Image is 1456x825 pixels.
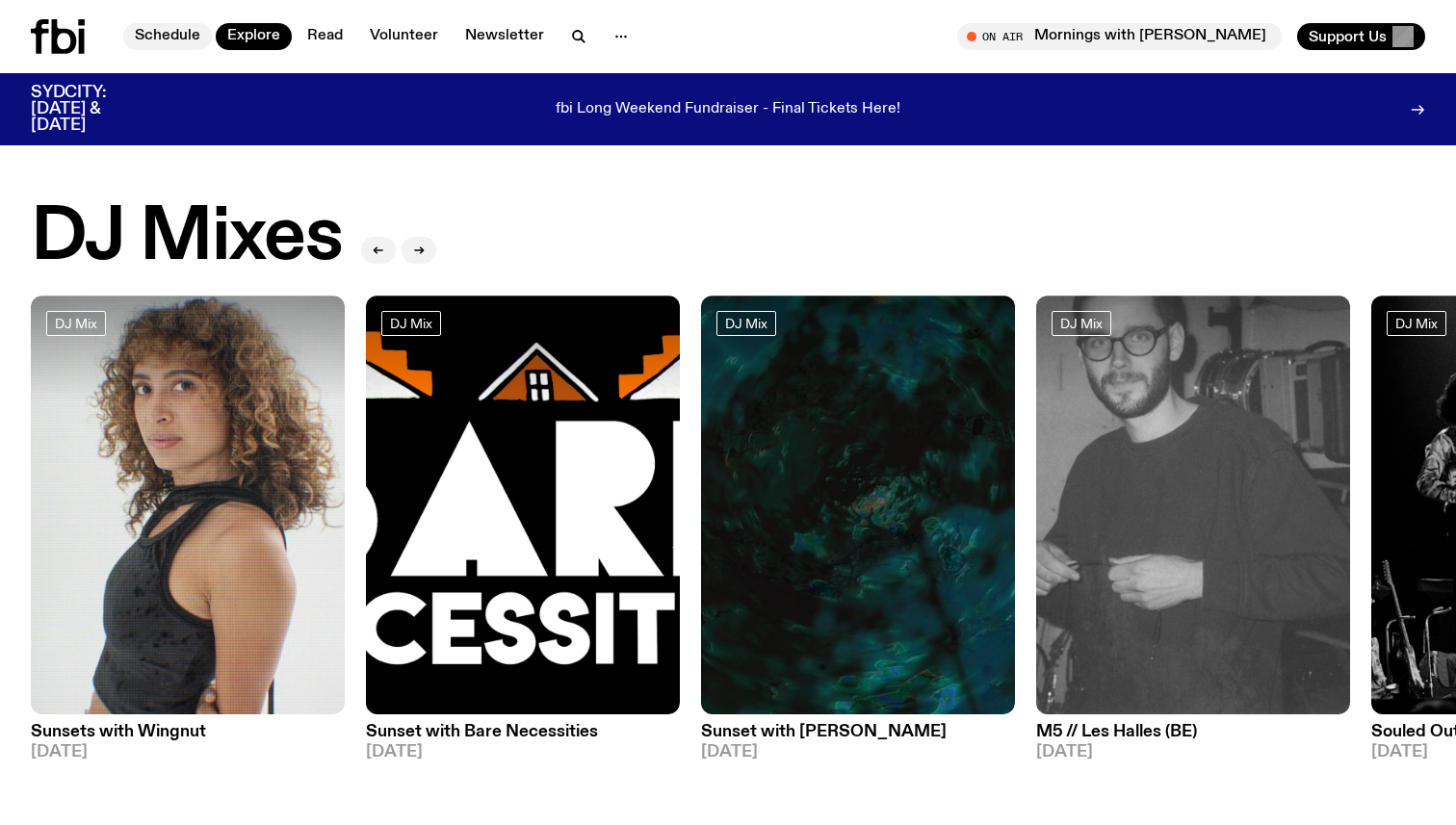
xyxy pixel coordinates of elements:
[725,317,767,331] span: DJ Mix
[716,311,776,336] a: DJ Mix
[454,23,556,50] a: Newsletter
[957,23,1282,50] button: On AirMornings with [PERSON_NAME]
[701,744,1015,761] span: [DATE]
[358,23,450,50] a: Volunteer
[55,317,97,331] span: DJ Mix
[1387,311,1446,336] a: DJ Mix
[366,724,680,740] h3: Sunset with Bare Necessities
[123,23,212,50] a: Schedule
[1036,724,1350,740] h3: M5 // Les Halles (BE)
[31,724,345,740] h3: Sunsets with Wingnut
[701,724,1015,740] h3: Sunset with [PERSON_NAME]
[381,311,441,336] a: DJ Mix
[46,311,106,336] a: DJ Mix
[31,744,345,761] span: [DATE]
[1036,744,1350,761] span: [DATE]
[390,317,432,331] span: DJ Mix
[366,714,680,761] a: Sunset with Bare Necessities[DATE]
[1052,311,1111,336] a: DJ Mix
[1309,28,1387,45] span: Support Us
[701,714,1015,761] a: Sunset with [PERSON_NAME][DATE]
[1395,317,1438,331] span: DJ Mix
[1060,317,1103,331] span: DJ Mix
[31,85,154,134] h3: SYDCITY: [DATE] & [DATE]
[556,101,900,118] p: fbi Long Weekend Fundraiser - Final Tickets Here!
[296,23,354,50] a: Read
[366,744,680,761] span: [DATE]
[1036,714,1350,761] a: M5 // Les Halles (BE)[DATE]
[216,23,292,50] a: Explore
[31,296,345,714] img: Tangela looks past her left shoulder into the camera with an inquisitive look. She is wearing a s...
[1297,23,1425,50] button: Support Us
[366,296,680,714] img: Bare Necessities
[31,714,345,761] a: Sunsets with Wingnut[DATE]
[31,201,342,274] h2: DJ Mixes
